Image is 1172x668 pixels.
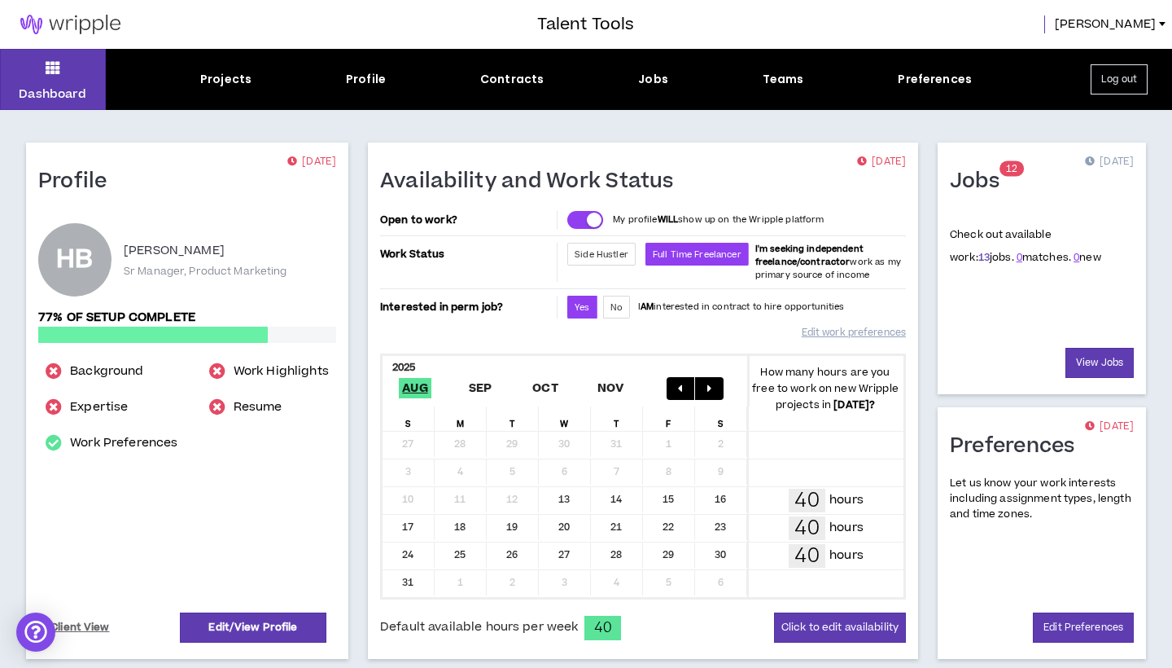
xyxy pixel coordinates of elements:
span: jobs. [978,250,1014,265]
a: 13 [978,250,990,265]
span: new [1074,250,1101,265]
p: [DATE] [287,154,336,170]
p: Interested in perm job? [380,296,553,319]
span: Yes [575,301,589,314]
p: Check out available work: [950,227,1101,265]
a: Work Preferences [70,433,177,453]
div: T [487,407,539,431]
p: [DATE] [857,154,906,170]
div: S [695,407,747,431]
p: How many hours are you free to work on new Wripple projects in [747,364,903,413]
h1: Jobs [950,169,1012,195]
div: S [383,407,435,431]
p: hours [829,491,864,509]
a: Work Highlights [234,362,329,381]
p: My profile show up on the Wripple platform [613,213,824,226]
strong: AM [641,301,654,313]
a: Edit Preferences [1033,613,1134,643]
span: Nov [594,378,628,398]
p: Sr Manager, Product Marketing [124,264,286,279]
a: Resume [234,398,282,417]
span: Default available hours per week [380,618,578,636]
div: Haley B. [38,223,112,297]
div: Teams [763,71,804,88]
span: Oct [529,378,562,398]
a: Client View [48,613,112,642]
span: No [610,301,623,314]
p: [DATE] [1085,419,1134,435]
a: Edit/View Profile [180,613,326,643]
strong: WILL [658,213,679,226]
div: T [591,407,643,431]
span: 2 [1012,162,1017,176]
p: [PERSON_NAME] [124,241,225,261]
a: Background [70,362,143,381]
b: [DATE] ? [833,398,875,412]
div: Projects [200,71,251,88]
a: Expertise [70,398,128,417]
p: hours [829,547,864,565]
span: work as my primary source of income [755,243,901,281]
h3: Talent Tools [537,12,634,37]
span: Aug [399,378,431,398]
button: Log out [1091,64,1148,94]
div: Open Intercom Messenger [16,613,55,652]
div: W [539,407,591,431]
p: [DATE] [1085,154,1134,170]
p: Work Status [380,243,553,266]
b: I'm seeking independent freelance/contractor [755,243,864,268]
a: Edit work preferences [802,319,906,347]
h1: Profile [38,169,120,195]
p: 77% of setup complete [38,309,336,327]
span: matches. [1017,250,1071,265]
span: Sep [466,378,496,398]
div: F [643,407,695,431]
p: Open to work? [380,213,553,226]
div: Preferences [898,71,972,88]
a: 0 [1074,250,1079,265]
span: Side Hustler [575,248,628,261]
div: Profile [346,71,386,88]
h1: Preferences [950,433,1087,459]
div: HB [56,248,94,272]
div: Contracts [480,71,544,88]
p: hours [829,519,864,537]
div: M [435,407,487,431]
a: View Jobs [1065,348,1134,378]
span: [PERSON_NAME] [1055,15,1156,33]
a: 0 [1017,250,1022,265]
b: 2025 [392,360,416,375]
p: Dashboard [19,86,86,103]
sup: 12 [999,161,1024,177]
div: Jobs [638,71,668,88]
span: 1 [1006,162,1012,176]
h1: Availability and Work Status [380,169,686,195]
button: Click to edit availability [774,613,906,643]
p: I interested in contract to hire opportunities [638,301,845,314]
p: Let us know your work interests including assignment types, length and time zones. [950,476,1134,523]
